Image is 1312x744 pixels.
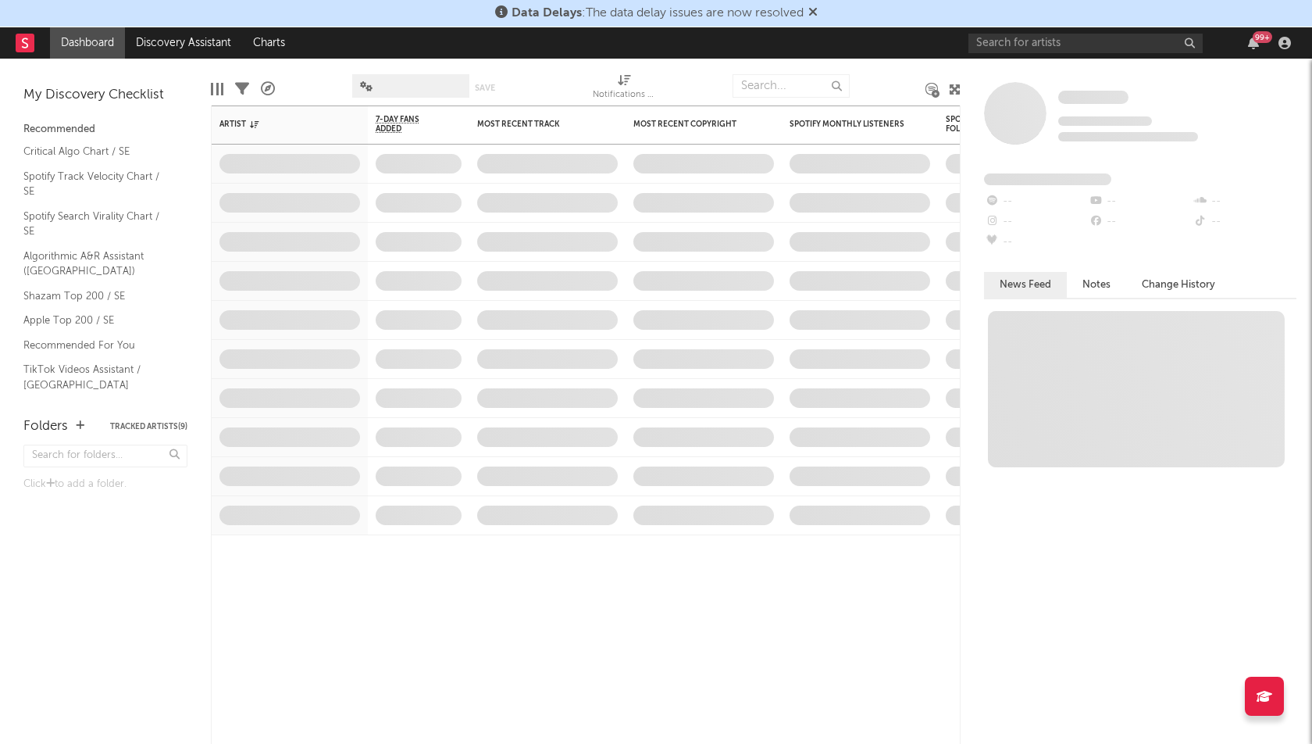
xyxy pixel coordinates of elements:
div: Spotify Monthly Listeners [790,120,907,129]
a: Shazam Top 200 / SE [23,288,172,305]
a: Some Artist [1058,90,1128,106]
a: Apple Top 200 / SE [23,312,172,329]
span: : The data delay issues are now resolved [512,7,804,20]
div: -- [1088,212,1192,232]
a: Recommended For You [23,337,172,354]
a: Discovery Assistant [125,27,242,59]
div: Artist [219,120,337,129]
span: Some Artist [1058,91,1128,104]
div: My Discovery Checklist [23,86,187,105]
a: Spotify Search Virality Chart / SE [23,208,172,240]
a: Charts [242,27,296,59]
div: 99 + [1253,31,1272,43]
div: Edit Columns [211,66,223,112]
div: Recommended [23,120,187,139]
button: Save [475,84,495,92]
div: -- [1088,191,1192,212]
span: Data Delays [512,7,582,20]
input: Search for folders... [23,445,187,467]
div: Most Recent Track [477,120,594,129]
div: Folders [23,417,68,436]
a: Critical Algo Chart / SE [23,143,172,160]
div: Most Recent Copyright [633,120,750,129]
div: -- [1193,191,1296,212]
div: Click to add a folder. [23,475,187,494]
button: 99+ [1248,37,1259,49]
div: Notifications (Artist) [593,66,655,112]
div: Filters [235,66,249,112]
a: Algorithmic A&R Assistant ([GEOGRAPHIC_DATA]) [23,248,172,280]
div: Spotify Followers [946,115,1000,134]
span: 7-Day Fans Added [376,115,438,134]
span: Fans Added by Platform [984,173,1111,185]
button: News Feed [984,272,1067,298]
input: Search... [733,74,850,98]
div: -- [984,191,1088,212]
a: Dashboard [50,27,125,59]
div: -- [984,232,1088,252]
input: Search for artists [968,34,1203,53]
a: TikTok Videos Assistant / [GEOGRAPHIC_DATA] [23,361,172,393]
div: -- [984,212,1088,232]
button: Change History [1126,272,1231,298]
span: 0 fans last week [1058,132,1198,141]
a: Spotify Track Velocity Chart / SE [23,168,172,200]
span: Tracking Since: [DATE] [1058,116,1152,126]
button: Tracked Artists(9) [110,423,187,431]
button: Notes [1067,272,1126,298]
span: Dismiss [808,7,818,20]
div: A&R Pipeline [261,66,275,112]
div: -- [1193,212,1296,232]
div: Notifications (Artist) [593,86,655,105]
